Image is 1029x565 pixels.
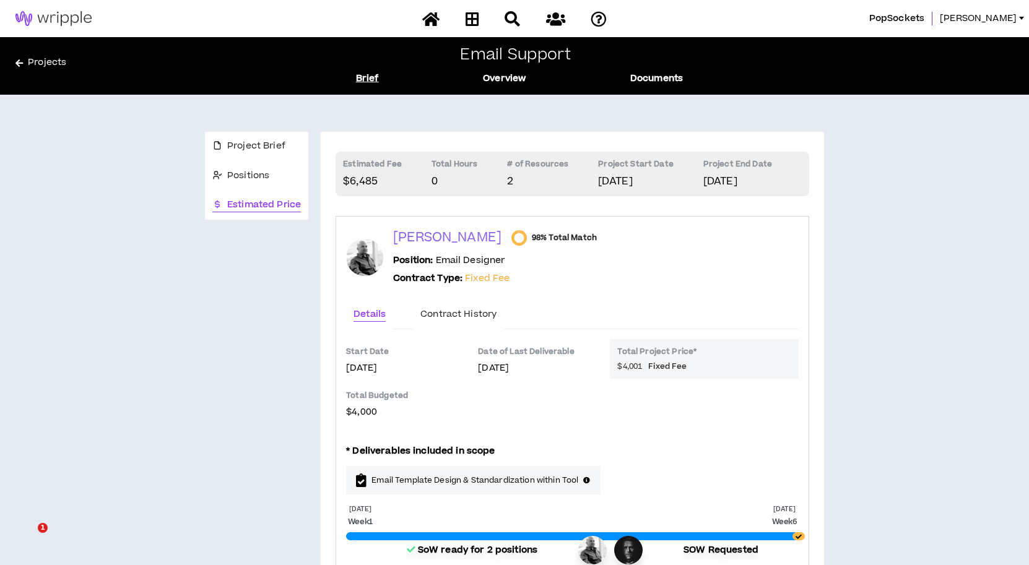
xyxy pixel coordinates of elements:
[684,543,758,557] p: SOW Requested
[346,390,466,405] p: Total Budgeted
[12,523,42,553] iframe: Intercom live chat
[478,347,574,356] p: Date of Last Deliverable
[393,272,462,285] b: Contract Type:
[507,159,598,174] p: # of Resources
[393,229,501,246] p: [PERSON_NAME]
[227,198,301,212] span: Estimated Price
[227,169,269,183] span: Positions
[227,139,285,153] span: Project Brief
[15,56,309,75] a: Projects
[940,12,1017,25] span: [PERSON_NAME]
[348,516,373,527] p: Week 1
[869,12,924,25] span: PopSockets
[356,72,379,85] a: Brief
[393,254,505,267] p: Email Designer
[407,543,538,557] p: SoW ready for 2 positions
[343,174,432,189] p: $6,485
[703,174,802,189] p: [DATE]
[532,233,597,243] span: 98% Total Match
[773,504,795,514] p: [DATE]
[465,272,510,285] span: Fixed Fee
[346,405,466,419] p: $4,000
[598,159,703,174] p: Project Start Date
[630,72,683,85] a: Documents
[346,361,466,375] p: [DATE]
[420,308,497,322] div: Contract History
[703,159,802,174] p: Project End Date
[346,239,383,276] div: Rick K.
[772,516,797,527] p: Week 6
[648,361,687,371] span: Fixed Fee
[617,347,791,361] p: Total Project Price*
[483,72,526,85] a: Overview
[38,523,48,533] span: 1
[354,308,386,322] div: Details
[507,174,513,189] span: 2
[617,361,642,371] span: $4,001
[346,347,389,356] p: Start Date
[432,159,508,174] p: Total Hours
[478,361,597,375] p: [DATE]
[460,46,571,64] h2: Email Support
[393,254,433,267] b: Position:
[432,174,438,189] span: 0
[343,159,432,174] p: Estimated Fee
[598,174,703,189] p: [DATE]
[349,504,371,514] p: [DATE]
[371,475,578,485] span: Email Template Design & Standardization within Tool
[346,444,495,458] p: * Deliverables included in scope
